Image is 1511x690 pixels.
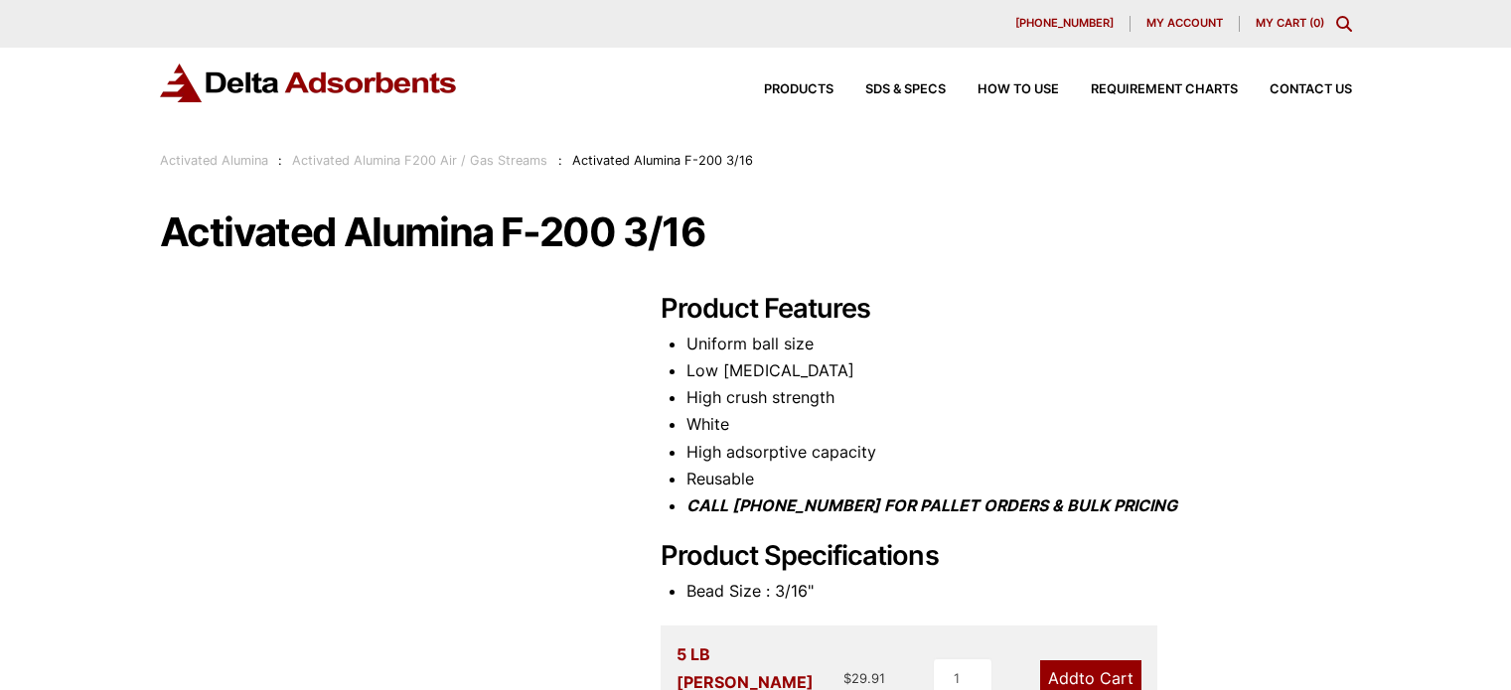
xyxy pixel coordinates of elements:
[160,211,1352,253] h1: Activated Alumina F-200 3/16
[661,540,1352,573] h2: Product Specifications
[686,411,1352,438] li: White
[1146,18,1223,29] span: My account
[686,331,1352,357] li: Uniform ball size
[686,466,1352,492] li: Reusable
[1131,16,1240,32] a: My account
[1091,83,1238,96] span: Requirement Charts
[160,64,458,102] img: Delta Adsorbents
[160,153,268,168] a: Activated Alumina
[292,153,547,168] a: Activated Alumina F200 Air / Gas Streams
[1336,16,1352,32] div: Toggle Modal Content
[1256,16,1324,30] a: My Cart (0)
[732,83,833,96] a: Products
[558,153,562,168] span: :
[686,495,1177,515] i: CALL [PHONE_NUMBER] FOR PALLET ORDERS & BULK PRICING
[686,357,1352,384] li: Low [MEDICAL_DATA]
[686,384,1352,411] li: High crush strength
[843,670,885,686] bdi: 29.91
[999,16,1131,32] a: [PHONE_NUMBER]
[1270,83,1352,96] span: Contact Us
[686,578,1352,605] li: Bead Size : 3/16"
[686,439,1352,466] li: High adsorptive capacity
[1238,83,1352,96] a: Contact Us
[843,670,851,686] span: $
[833,83,946,96] a: SDS & SPECS
[764,83,833,96] span: Products
[1015,18,1114,29] span: [PHONE_NUMBER]
[1059,83,1238,96] a: Requirement Charts
[661,293,1352,326] h2: Product Features
[946,83,1059,96] a: How to Use
[1313,16,1320,30] span: 0
[978,83,1059,96] span: How to Use
[278,153,282,168] span: :
[865,83,946,96] span: SDS & SPECS
[572,153,753,168] span: Activated Alumina F-200 3/16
